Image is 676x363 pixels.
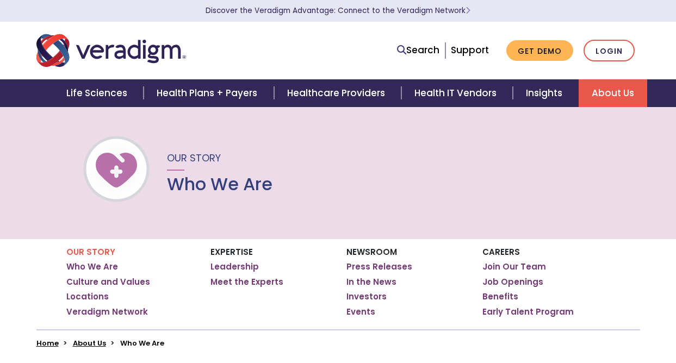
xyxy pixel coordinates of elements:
[36,33,186,68] img: Veradigm logo
[482,291,518,302] a: Benefits
[346,291,387,302] a: Investors
[346,261,412,272] a: Press Releases
[167,151,221,165] span: Our Story
[401,79,513,107] a: Health IT Vendors
[66,277,150,287] a: Culture and Values
[579,79,647,107] a: About Us
[274,79,401,107] a: Healthcare Providers
[66,261,118,272] a: Who We Are
[66,306,148,317] a: Veradigm Network
[210,277,283,287] a: Meet the Experts
[466,5,470,16] span: Learn More
[346,306,375,317] a: Events
[451,43,489,57] a: Support
[482,306,574,317] a: Early Talent Program
[506,40,573,61] a: Get Demo
[36,338,59,348] a: Home
[66,291,109,302] a: Locations
[144,79,274,107] a: Health Plans + Payers
[73,338,106,348] a: About Us
[210,261,259,272] a: Leadership
[53,79,144,107] a: Life Sciences
[397,43,439,58] a: Search
[584,40,635,62] a: Login
[482,277,543,287] a: Job Openings
[206,5,470,16] a: Discover the Veradigm Advantage: Connect to the Veradigm NetworkLearn More
[167,174,272,195] h1: Who We Are
[482,261,546,272] a: Join Our Team
[513,79,579,107] a: Insights
[346,277,396,287] a: In the News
